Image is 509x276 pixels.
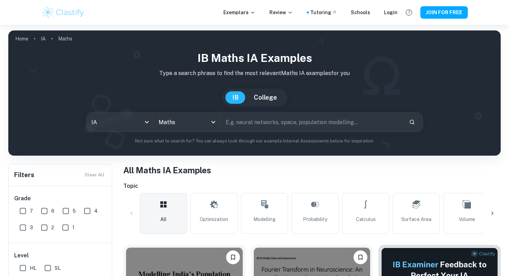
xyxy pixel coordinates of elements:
span: 5 [73,207,76,215]
a: Login [384,9,398,16]
span: Volume [459,215,475,223]
span: HL [30,264,36,272]
img: profile cover [8,30,501,156]
h6: Level [14,251,107,260]
a: Tutoring [310,9,337,16]
a: Home [15,34,28,44]
button: Please log in to bookmark exemplars [226,250,240,264]
h1: All Maths IA Examples [123,164,501,176]
span: 3 [30,224,33,231]
span: SL [55,264,61,272]
input: E.g. neural networks, space, population modelling... [221,112,403,132]
p: Type a search phrase to find the most relevant Maths IA examples for you [14,69,495,77]
h1: IB Maths IA examples [14,50,495,66]
span: 7 [30,207,33,215]
button: IB [225,91,245,104]
button: Open [208,117,218,127]
p: Maths [58,35,72,43]
button: Search [406,116,418,128]
button: Help and Feedback [403,7,415,18]
span: All [160,215,167,223]
div: IA [87,112,153,132]
span: Surface Area [401,215,431,223]
h6: Grade [14,194,107,203]
span: 6 [51,207,54,215]
p: Not sure what to search for? You can always look through our example Internal Assessments below f... [14,138,495,145]
img: Clastify logo [41,6,85,19]
span: 2 [51,224,54,231]
h6: Filters [14,170,34,180]
span: 1 [72,224,74,231]
span: Probability [303,215,327,223]
button: JOIN FOR FREE [420,6,468,19]
p: Exemplars [223,9,256,16]
a: IA [41,34,46,44]
span: Optimization [200,215,228,223]
span: Calculus [356,215,376,223]
span: Modelling [253,215,276,223]
button: Please log in to bookmark exemplars [354,250,367,264]
span: 4 [94,207,98,215]
h6: Topic [123,182,501,190]
button: College [247,91,284,104]
p: Review [269,9,293,16]
a: Schools [351,9,370,16]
